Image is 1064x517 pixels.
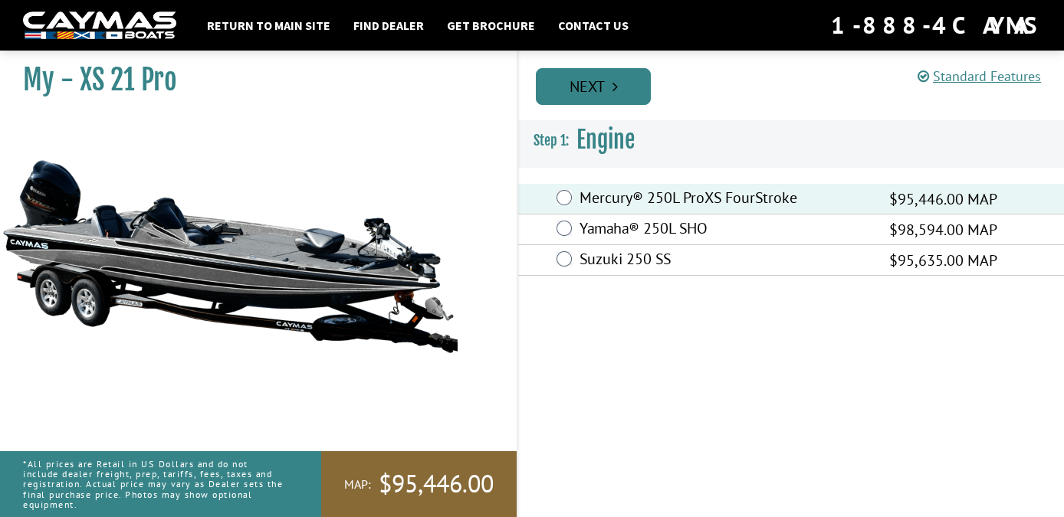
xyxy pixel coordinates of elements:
span: $95,446.00 [379,468,494,500]
a: Find Dealer [346,15,432,35]
p: *All prices are Retail in US Dollars and do not include dealer freight, prep, tariffs, fees, taxe... [23,451,287,517]
h1: My - XS 21 Pro [23,63,478,97]
a: Standard Features [918,67,1041,85]
span: $98,594.00 MAP [889,218,997,241]
img: white-logo-c9c8dbefe5ff5ceceb0f0178aa75bf4bb51f6bca0971e226c86eb53dfe498488.png [23,11,176,40]
ul: Pagination [532,66,1064,105]
span: $95,635.00 MAP [889,249,997,272]
a: Get Brochure [439,15,543,35]
h3: Engine [518,112,1064,169]
label: Mercury® 250L ProXS FourStroke [580,188,870,211]
a: MAP:$95,446.00 [321,451,517,517]
label: Suzuki 250 SS [580,250,870,272]
a: Next [536,68,651,105]
label: Yamaha® 250L SHO [580,219,870,241]
div: 1-888-4CAYMAS [831,8,1041,42]
a: Return to main site [199,15,338,35]
span: MAP: [344,476,371,492]
span: $95,446.00 MAP [889,188,997,211]
a: Contact Us [550,15,636,35]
